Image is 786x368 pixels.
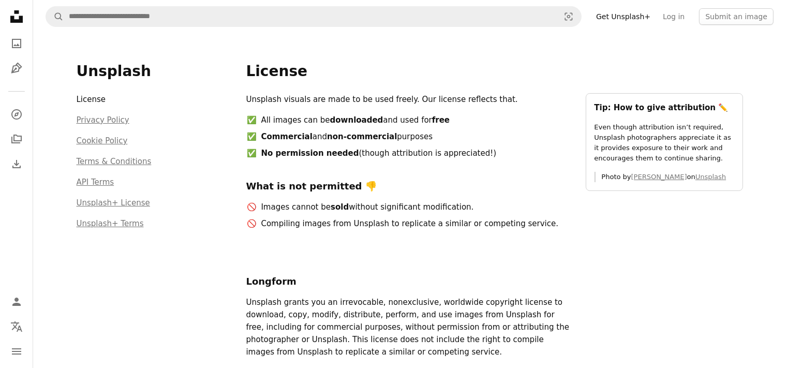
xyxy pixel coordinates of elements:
[432,115,450,125] strong: free
[6,129,27,150] a: Collections
[77,62,234,81] h3: Unsplash
[6,33,27,54] a: Photos
[77,178,114,187] a: API Terms
[260,114,573,126] li: All images can be and used for
[77,157,152,166] a: Terms & Conditions
[330,115,383,125] strong: downloaded
[699,8,774,25] button: Submit an image
[631,173,687,181] a: [PERSON_NAME]
[331,202,349,212] strong: sold
[590,8,657,25] a: Get Unsplash+
[260,147,573,159] li: (though attribution is appreciated!)
[6,291,27,312] a: Log in / Sign up
[246,296,573,358] p: Unsplash grants you an irrevocable, nonexclusive, worldwide copyright license to download, copy, ...
[261,149,359,158] strong: No permission needed
[6,104,27,125] a: Explore
[595,102,734,114] h5: Tip: How to give attribution ✏️
[77,198,150,208] a: Unsplash+ License
[602,172,734,182] p: Photo by on
[6,58,27,79] a: Illustrations
[261,132,313,141] strong: Commercial
[46,6,582,27] form: Find visuals sitewide
[246,180,573,193] h4: What is not permitted 👎
[46,7,64,26] button: Search Unsplash
[260,217,573,230] li: Compiling images from Unsplash to replicate a similar or competing service.
[6,154,27,174] a: Download History
[595,122,734,164] p: Even though attribution isn’t required, Unsplash photographers appreciate it as it provides expos...
[246,275,573,288] h4: Longform
[77,115,129,125] a: Privacy Policy
[695,173,726,181] a: Unsplash
[260,201,573,213] li: Images cannot be without significant modification.
[77,136,128,145] a: Cookie Policy
[6,341,27,362] button: Menu
[6,6,27,29] a: Home — Unsplash
[260,130,573,143] li: and purposes
[246,62,743,81] h1: License
[77,219,144,228] a: Unsplash+ Terms
[246,93,573,106] p: Unsplash visuals are made to be used freely. Our license reflects that.
[327,132,397,141] strong: non-commercial
[6,316,27,337] button: Language
[657,8,691,25] a: Log in
[556,7,581,26] button: Visual search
